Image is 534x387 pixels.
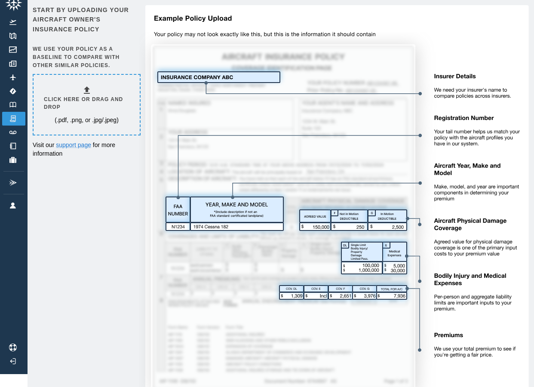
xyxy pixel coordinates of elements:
p: (.pdf, .png, or .jpg/.jpeg) [55,116,119,124]
h6: Click here or drag and drop [44,95,129,112]
h6: Start by uploading your aircraft owner's insurance policy [33,5,139,34]
p: Visit our for more information [33,141,139,158]
a: support page [56,141,91,148]
h6: We use your policy as a baseline to compare with other similar policies. [33,45,139,69]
